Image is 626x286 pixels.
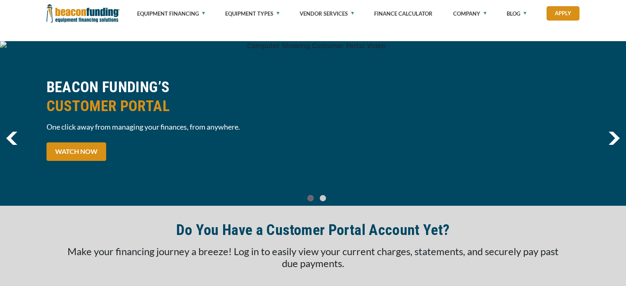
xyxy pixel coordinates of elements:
[47,142,106,161] a: WATCH NOW
[306,195,316,202] a: Go To Slide 0
[67,245,559,269] span: Make your financing journey a breeze! Log in to easily view your current charges, statements, and...
[47,78,308,116] h2: BEACON FUNDING’S
[6,132,17,145] img: Left Navigator
[47,122,308,132] span: One click away from managing your finances, from anywhere.
[608,132,620,145] img: Right Navigator
[6,132,17,145] a: previous
[47,97,308,116] span: CUSTOMER PORTAL
[608,132,620,145] a: next
[547,6,579,21] a: Apply
[176,221,449,239] h2: Do You Have a Customer Portal Account Yet?
[318,195,328,202] a: Go To Slide 1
